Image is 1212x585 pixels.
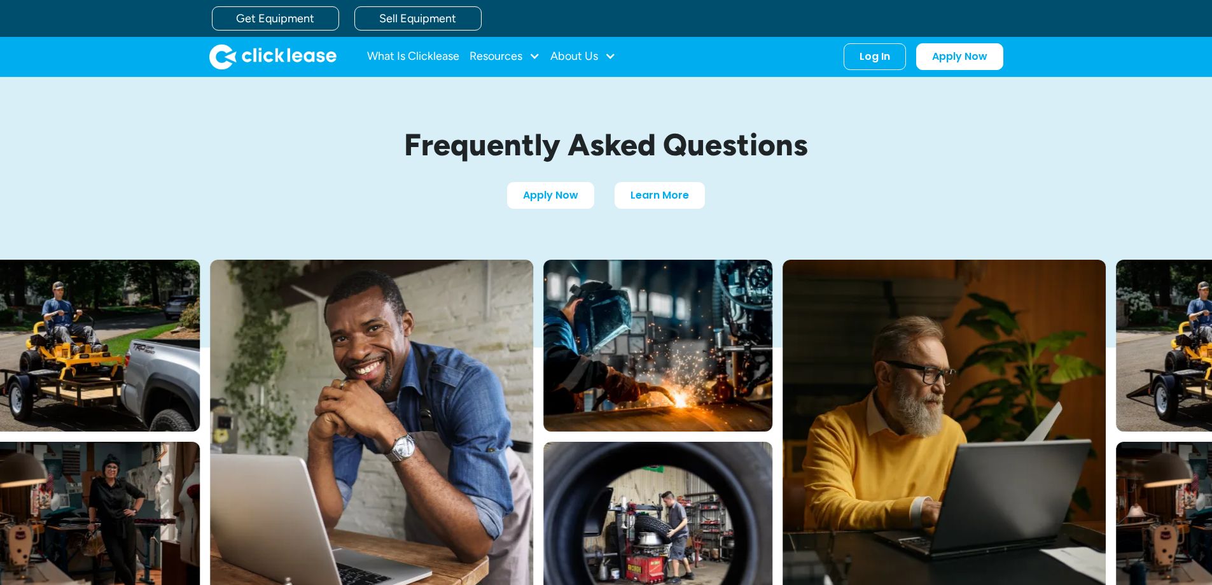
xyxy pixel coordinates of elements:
[507,182,594,209] a: Apply Now
[354,6,482,31] a: Sell Equipment
[615,182,705,209] a: Learn More
[209,44,337,69] a: home
[307,128,905,162] h1: Frequently Asked Questions
[916,43,1003,70] a: Apply Now
[209,44,337,69] img: Clicklease logo
[212,6,339,31] a: Get Equipment
[860,50,890,63] div: Log In
[367,44,459,69] a: What Is Clicklease
[550,44,616,69] div: About Us
[543,260,772,432] img: A welder in a large mask working on a large pipe
[470,44,540,69] div: Resources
